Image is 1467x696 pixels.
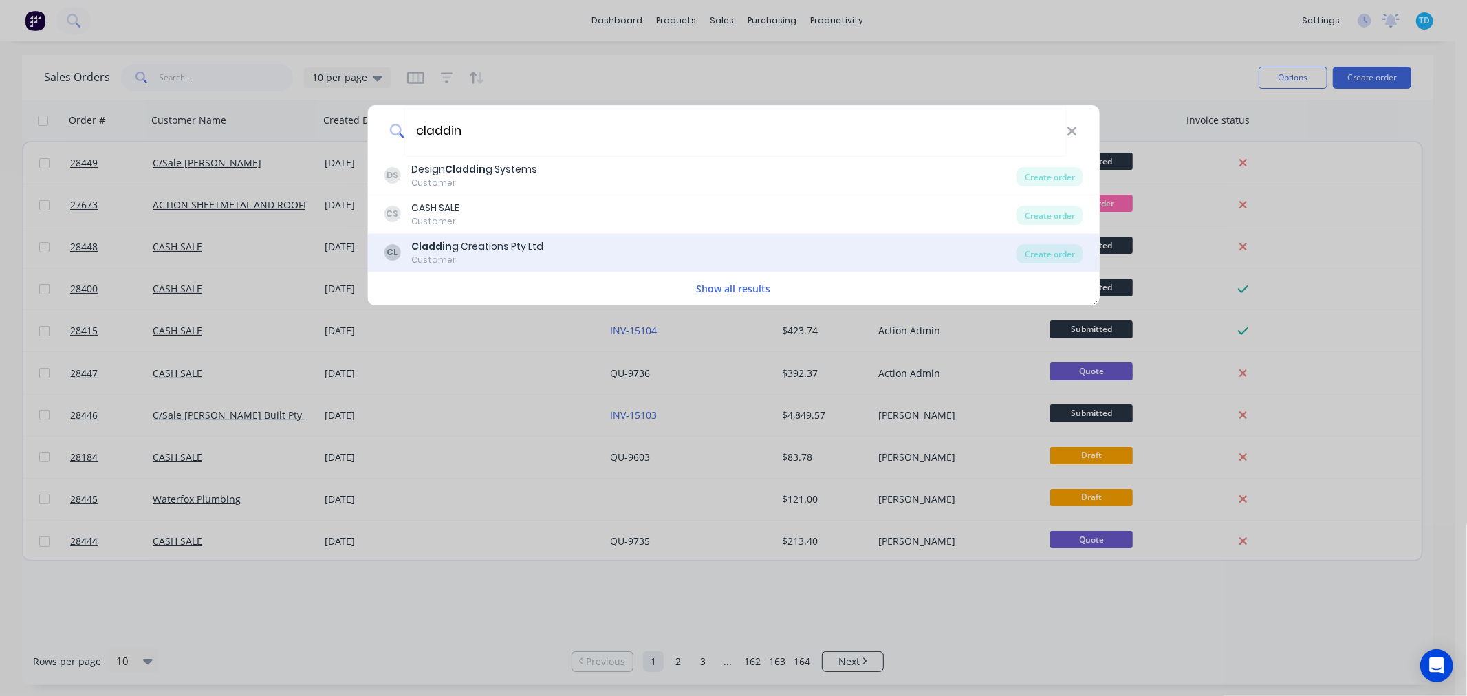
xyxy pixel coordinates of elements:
[445,162,486,176] b: Claddin
[384,167,400,184] div: DS
[404,105,1067,157] input: Enter a customer name to create a new order...
[411,239,543,254] div: g Creations Pty Ltd
[384,244,400,261] div: CL
[411,239,452,253] b: Claddin
[693,281,775,296] button: Show all results
[1017,167,1083,186] div: Create order
[411,254,543,266] div: Customer
[1420,649,1453,682] div: Open Intercom Messenger
[384,206,400,222] div: CS
[411,201,459,215] div: CASH SALE
[1017,244,1083,263] div: Create order
[1017,206,1083,225] div: Create order
[411,215,459,228] div: Customer
[411,177,537,189] div: Customer
[411,162,537,177] div: Design g Systems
